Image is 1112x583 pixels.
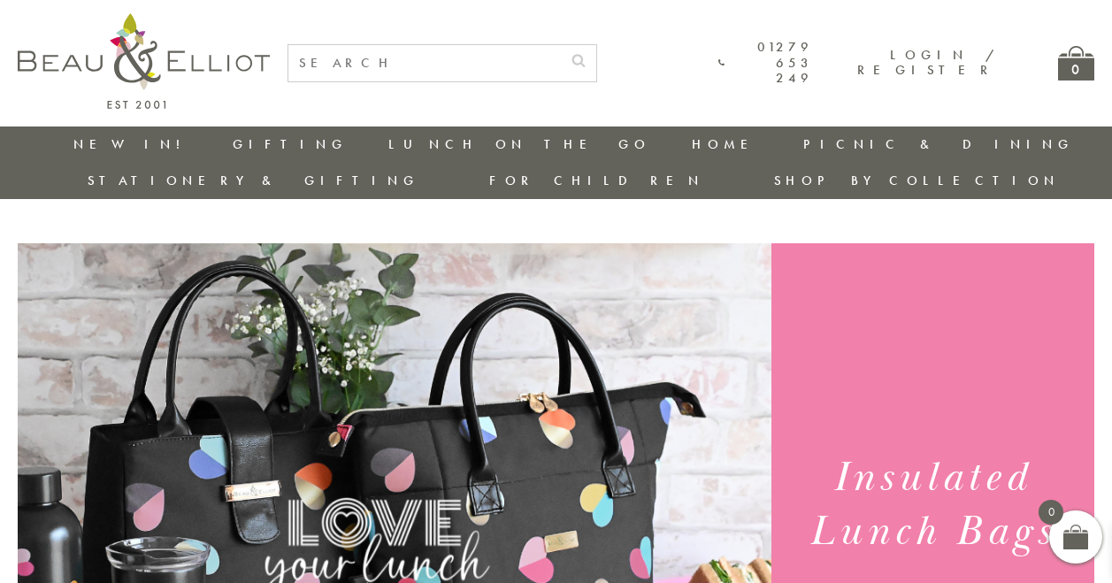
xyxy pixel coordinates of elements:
[1039,500,1063,525] span: 0
[774,172,1060,189] a: Shop by collection
[18,13,270,109] img: logo
[803,135,1074,153] a: Picnic & Dining
[489,172,704,189] a: For Children
[787,451,1078,559] h1: Insulated Lunch Bags
[73,135,192,153] a: New in!
[288,45,561,81] input: SEARCH
[1058,46,1094,81] a: 0
[88,172,419,189] a: Stationery & Gifting
[718,40,813,86] a: 01279 653 249
[233,135,348,153] a: Gifting
[692,135,763,153] a: Home
[857,46,996,79] a: Login / Register
[388,135,650,153] a: Lunch On The Go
